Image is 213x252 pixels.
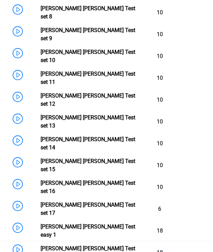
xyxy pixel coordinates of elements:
[41,136,135,151] a: [PERSON_NAME] [PERSON_NAME] Test set 14
[41,158,135,173] a: [PERSON_NAME] [PERSON_NAME] Test set 15
[41,92,135,107] a: [PERSON_NAME] [PERSON_NAME] Test set 12
[41,202,135,216] a: [PERSON_NAME] [PERSON_NAME] Test set 17
[41,114,135,129] a: [PERSON_NAME] [PERSON_NAME] Test set 13
[41,5,135,20] a: [PERSON_NAME] [PERSON_NAME] Test set 8
[41,71,135,85] a: [PERSON_NAME] [PERSON_NAME] Test set 11
[41,49,135,63] a: [PERSON_NAME] [PERSON_NAME] Test set 10
[41,223,135,238] a: [PERSON_NAME] [PERSON_NAME] Test easy 1
[41,27,135,42] a: [PERSON_NAME] [PERSON_NAME] Test set 9
[41,180,135,194] a: [PERSON_NAME] [PERSON_NAME] Test set 16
